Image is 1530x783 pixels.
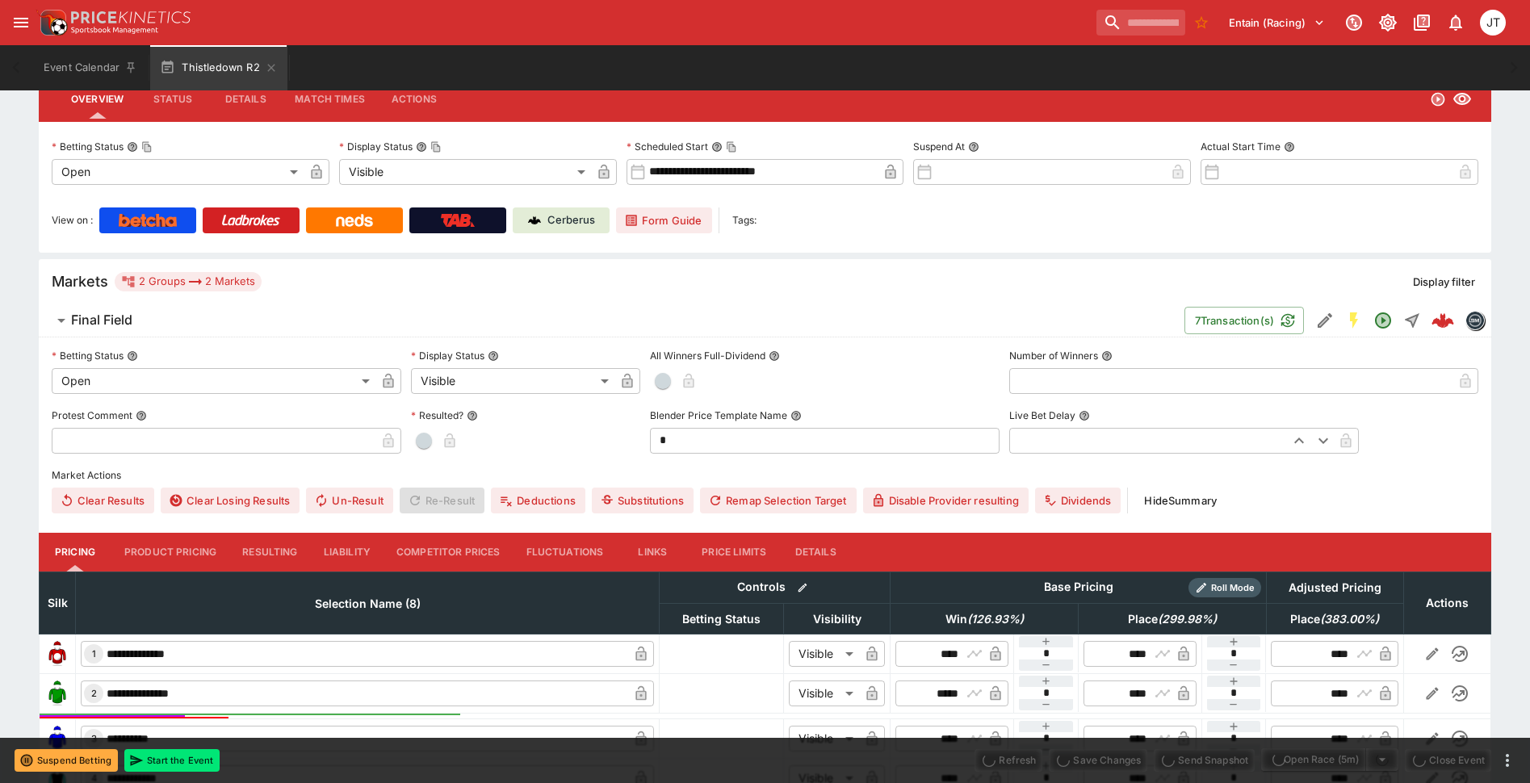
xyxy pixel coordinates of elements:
[789,680,859,706] div: Visible
[650,349,765,362] p: All Winners Full-Dividend
[863,488,1029,513] button: Disable Provider resulting
[52,140,124,153] p: Betting Status
[726,141,737,153] button: Copy To Clipboard
[790,410,802,421] button: Blender Price Template Name
[52,207,93,233] label: View on :
[339,159,591,185] div: Visible
[209,80,282,119] button: Details
[71,27,158,34] img: Sportsbook Management
[1266,572,1403,603] th: Adjusted Pricing
[411,408,463,422] p: Resulted?
[711,141,723,153] button: Scheduled StartCopy To Clipboard
[411,368,614,394] div: Visible
[400,488,484,513] span: Re-Result
[1110,609,1234,629] span: Place(299.98%)
[121,272,255,291] div: 2 Groups 2 Markets
[732,207,757,233] label: Tags:
[1452,90,1472,109] svg: Visible
[967,609,1024,629] em: ( 126.93 %)
[1373,311,1393,330] svg: Open
[592,488,694,513] button: Substitutions
[1475,5,1511,40] button: Josh Tanner
[1184,307,1304,334] button: 7Transaction(s)
[1430,91,1446,107] svg: Open
[1035,488,1121,513] button: Dividends
[1134,488,1226,513] button: HideSummary
[1339,306,1369,335] button: SGM Enabled
[1079,410,1090,421] button: Live Bet Delay
[52,408,132,422] p: Protest Comment
[488,350,499,362] button: Display Status
[1431,309,1454,332] div: 8e1df5a7-b725-4f78-8d3c-c5462fed48c0
[1009,349,1098,362] p: Number of Winners
[52,349,124,362] p: Betting Status
[1403,572,1490,634] th: Actions
[336,214,372,227] img: Neds
[528,214,541,227] img: Cerberus
[1339,8,1369,37] button: Connected to PK
[384,533,513,572] button: Competitor Prices
[411,349,484,362] p: Display Status
[913,140,965,153] p: Suspend At
[229,533,310,572] button: Resulting
[306,488,392,513] button: Un-Result
[161,488,300,513] button: Clear Losing Results
[71,11,191,23] img: PriceKinetics
[40,572,76,634] th: Silk
[467,410,478,421] button: Resulted?
[39,533,111,572] button: Pricing
[616,207,712,233] a: Form Guide
[789,641,859,667] div: Visible
[491,488,585,513] button: Deductions
[221,214,280,227] img: Ladbrokes
[136,80,209,119] button: Status
[127,141,138,153] button: Betting StatusCopy To Clipboard
[664,609,778,629] span: Betting Status
[71,312,132,329] h6: Final Field
[928,609,1042,629] span: Win(126.93%)
[1373,8,1402,37] button: Toggle light/dark mode
[1310,306,1339,335] button: Edit Detail
[1407,8,1436,37] button: Documentation
[124,749,220,772] button: Start the Event
[52,159,304,185] div: Open
[150,45,287,90] button: Thistledown R2
[127,350,138,362] button: Betting Status
[1369,306,1398,335] button: Open
[89,648,99,659] span: 1
[779,533,852,572] button: Details
[58,80,136,119] button: Overview
[36,6,68,39] img: PriceKinetics Logo
[1427,304,1459,337] a: 8e1df5a7-b725-4f78-8d3c-c5462fed48c0
[39,304,1184,337] button: Final Field
[1201,140,1281,153] p: Actual Start Time
[111,533,229,572] button: Product Pricing
[136,410,147,421] button: Protest Comment
[430,141,442,153] button: Copy To Clipboard
[297,594,438,613] span: Selection Name (8)
[1261,748,1398,771] div: split button
[1398,306,1427,335] button: Straight
[1403,269,1485,295] button: Display filter
[1037,577,1120,597] div: Base Pricing
[1466,312,1484,329] img: betmakers
[1158,609,1217,629] em: ( 299.98 %)
[52,272,108,291] h5: Markets
[44,680,70,706] img: runner 2
[700,488,857,513] button: Remap Selection Target
[1441,8,1470,37] button: Notifications
[1009,408,1075,422] p: Live Bet Delay
[1320,609,1379,629] em: ( 383.00 %)
[513,207,610,233] a: Cerberus
[1188,10,1214,36] button: No Bookmarks
[789,726,859,752] div: Visible
[34,45,147,90] button: Event Calendar
[769,350,780,362] button: All Winners Full-Dividend
[616,533,689,572] button: Links
[1096,10,1185,36] input: search
[339,140,413,153] p: Display Status
[660,572,891,603] th: Controls
[1188,578,1261,597] div: Show/hide Price Roll mode configuration.
[52,463,1478,488] label: Market Actions
[1465,311,1485,330] div: betmakers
